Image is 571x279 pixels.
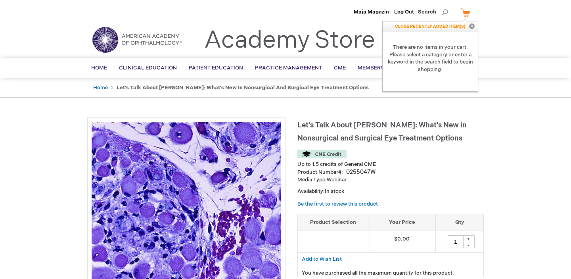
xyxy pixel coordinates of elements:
[435,214,483,231] th: Qty
[383,21,478,32] p: CLOSE RECENTLY ADDED ITEM(S)
[325,188,344,194] span: In stock
[255,65,322,71] span: Practice Management
[297,161,484,168] li: Up to 1.5 credits of General CME
[297,176,484,184] p: Webinar
[334,65,346,71] span: CME
[346,168,376,176] div: 0255047W
[297,177,327,183] strong: Media Type:
[394,9,414,15] a: Log Out
[383,32,478,85] strong: There are no items in your cart. Please select a category or enter a keyword in the search field ...
[368,231,436,252] td: $0.00
[463,242,475,248] div: -
[297,188,484,195] p: Availability:
[297,121,467,142] span: Let's Talk About [PERSON_NAME]: What's New in Nonsurgical and Surgical Eye Treatment Options
[358,65,393,71] span: Membership
[117,85,369,91] strong: Let's Talk About [PERSON_NAME]: What's New in Nonsurgical and Surgical Eye Treatment Options
[93,85,108,91] a: Home
[297,169,343,175] strong: Product Number
[302,269,479,277] p: You have purchased all the maximum quantity for this product.
[119,65,177,71] span: Clinical Education
[448,235,464,248] input: Qty
[463,235,475,242] div: +
[297,150,347,158] img: CME Credit
[204,26,375,55] a: Academy Store
[368,214,436,231] th: Your Price
[189,65,243,71] span: Patient Education
[91,65,107,71] span: Home
[302,256,342,262] a: Add to Wish List
[418,4,448,20] span: Search
[297,201,378,207] a: Be the first to review this product
[298,214,368,231] th: Product Selection
[354,9,389,15] a: Maja Magazin
[302,256,342,262] span: Add to Wish List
